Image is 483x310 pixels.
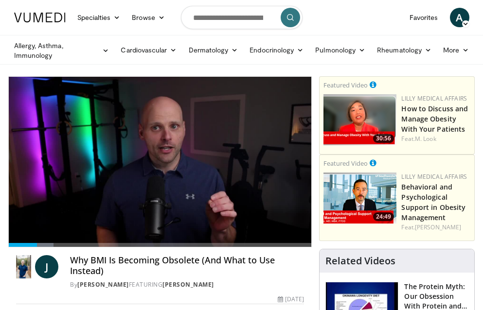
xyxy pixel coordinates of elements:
h4: Why BMI Is Becoming Obsolete (And What to Use Instead) [70,255,304,276]
a: Specialties [72,8,126,27]
a: Pulmonology [309,40,371,60]
a: Browse [126,8,171,27]
a: Lilly Medical Affairs [401,94,467,103]
a: [PERSON_NAME] [415,223,461,231]
small: Featured Video [323,159,368,168]
div: Feat. [401,135,470,143]
a: Lilly Medical Affairs [401,172,467,181]
a: 30:56 [323,94,396,145]
a: [PERSON_NAME] [77,280,129,289]
a: Favorites [404,8,444,27]
a: Cardiovascular [115,40,182,60]
span: 24:49 [373,212,394,221]
div: By FEATURING [70,280,304,289]
div: [DATE] [278,295,304,304]
a: Allergy, Asthma, Immunology [8,41,115,60]
a: J [35,255,58,278]
a: More [437,40,475,60]
a: How to Discuss and Manage Obesity With Your Patients [401,104,468,134]
a: A [450,8,469,27]
img: ba3304f6-7838-4e41-9c0f-2e31ebde6754.png.150x105_q85_crop-smart_upscale.png [323,172,396,224]
video-js: Video Player [9,77,312,247]
img: Dr. Jordan Rennicke [16,255,32,278]
a: Endocrinology [244,40,309,60]
a: 24:49 [323,172,396,224]
small: Featured Video [323,81,368,89]
input: Search topics, interventions [181,6,303,29]
span: 30:56 [373,134,394,143]
h4: Related Videos [325,255,395,267]
a: Dermatology [183,40,244,60]
img: VuMedi Logo [14,13,66,22]
a: Rheumatology [371,40,437,60]
img: c98a6a29-1ea0-4bd5-8cf5-4d1e188984a7.png.150x105_q85_crop-smart_upscale.png [323,94,396,145]
a: M. Look [415,135,436,143]
div: Feat. [401,223,470,232]
a: [PERSON_NAME] [162,280,214,289]
a: Behavioral and Psychological Support in Obesity Management [401,182,465,222]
